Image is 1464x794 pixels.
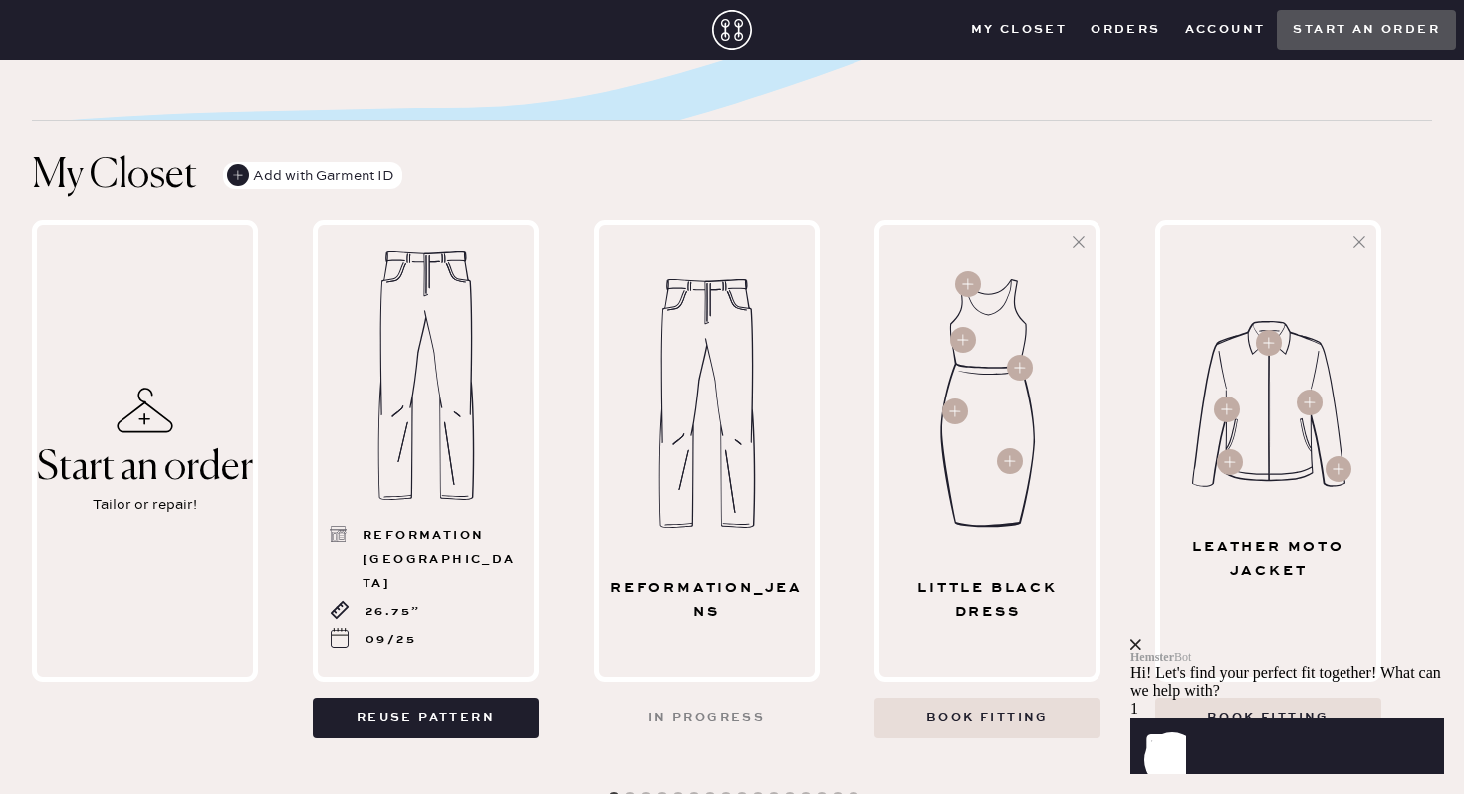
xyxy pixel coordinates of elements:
[223,162,402,189] button: Add with Garment ID
[313,698,539,738] button: Reuse pattern
[363,524,522,596] div: Reformation Boston
[366,628,416,652] div: 09/25
[936,279,1040,528] img: Garment image
[361,251,492,500] img: Garment image
[959,15,1080,45] button: My Closet
[1173,15,1278,45] button: Account
[1192,321,1345,486] img: Garment image
[1349,232,1369,252] svg: Hide pattern
[1130,517,1459,790] iframe: Front Chat
[227,162,394,190] div: Add with Garment ID
[93,494,197,516] div: Tailor or repair!
[37,446,253,490] div: Start an order
[1277,10,1456,50] button: Start an order
[888,576,1088,624] div: Little Black Dress
[641,279,773,528] img: Garment image
[32,152,197,200] h1: My Closet
[1079,15,1172,45] button: Orders
[608,576,807,624] div: reformation_jeans
[366,600,420,624] div: 26.75”
[594,698,820,738] button: In progress
[1069,232,1089,252] svg: Hide pattern
[874,698,1100,738] button: Book fitting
